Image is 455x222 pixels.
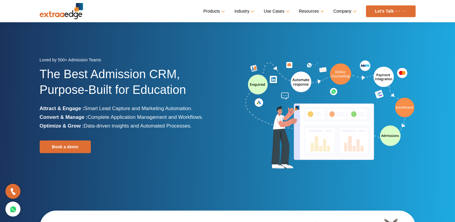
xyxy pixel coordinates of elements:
span: Data-driven insights and Automated Processes. [84,123,192,129]
a: Book a demo [40,140,91,153]
a: Industry [234,7,253,16]
a: Products [203,7,224,16]
span: Smart Lead Capture and Marketing Automation. [84,106,192,111]
a: Company [334,7,355,16]
b: Convert & Manage : [40,114,88,120]
img: admission-software-home-page-header [244,59,416,171]
h1: The Best Admission CRM, Purpose-Built for Education [40,66,223,104]
a: Resources [299,7,323,16]
div: Loved by 500+ Admission Teams [40,56,223,66]
a: Let’s Talk [366,5,416,17]
span: Complete Application Management and Workflows. [88,114,203,120]
a: Use Cases [264,7,288,16]
b: Attract & Engage : [40,106,84,111]
b: Optimize & Grow : [40,123,84,129]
